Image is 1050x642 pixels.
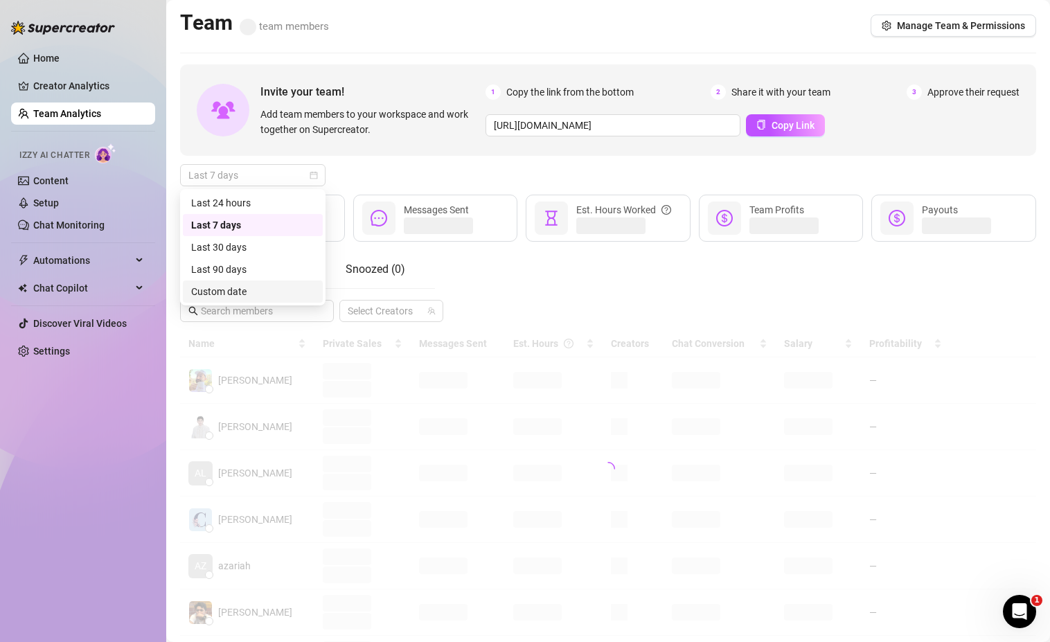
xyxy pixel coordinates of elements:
[711,84,726,100] span: 2
[756,120,766,130] span: copy
[191,217,314,233] div: Last 7 days
[486,84,501,100] span: 1
[201,303,314,319] input: Search members
[749,204,804,215] span: Team Profits
[183,280,323,303] div: Custom date
[191,195,314,211] div: Last 24 hours
[922,204,958,215] span: Payouts
[576,202,671,217] div: Est. Hours Worked
[310,171,318,179] span: calendar
[183,236,323,258] div: Last 30 days
[772,120,815,131] span: Copy Link
[33,346,70,357] a: Settings
[33,53,60,64] a: Home
[188,306,198,316] span: search
[183,192,323,214] div: Last 24 hours
[371,210,387,226] span: message
[897,20,1025,31] span: Manage Team & Permissions
[427,307,436,315] span: team
[601,462,615,476] span: loading
[404,204,469,215] span: Messages Sent
[33,108,101,119] a: Team Analytics
[33,277,132,299] span: Chat Copilot
[18,283,27,293] img: Chat Copilot
[927,84,1020,100] span: Approve their request
[543,210,560,226] span: hourglass
[506,84,634,100] span: Copy the link from the bottom
[889,210,905,226] span: dollar-circle
[260,83,486,100] span: Invite your team!
[183,258,323,280] div: Last 90 days
[871,15,1036,37] button: Manage Team & Permissions
[33,175,69,186] a: Content
[33,75,144,97] a: Creator Analytics
[33,318,127,329] a: Discover Viral Videos
[33,249,132,271] span: Automations
[346,262,405,276] span: Snoozed ( 0 )
[731,84,830,100] span: Share it with your team
[240,20,329,33] span: team members
[191,284,314,299] div: Custom date
[1003,595,1036,628] iframe: Intercom live chat
[746,114,825,136] button: Copy Link
[11,21,115,35] img: logo-BBDzfeDw.svg
[183,214,323,236] div: Last 7 days
[191,240,314,255] div: Last 30 days
[716,210,733,226] span: dollar-circle
[882,21,891,30] span: setting
[95,143,116,163] img: AI Chatter
[260,107,480,137] span: Add team members to your workspace and work together on Supercreator.
[33,197,59,208] a: Setup
[661,202,671,217] span: question-circle
[18,255,29,266] span: thunderbolt
[907,84,922,100] span: 3
[191,262,314,277] div: Last 90 days
[1031,595,1042,606] span: 1
[19,149,89,162] span: Izzy AI Chatter
[33,220,105,231] a: Chat Monitoring
[180,10,329,36] h2: Team
[188,165,317,186] span: Last 7 days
